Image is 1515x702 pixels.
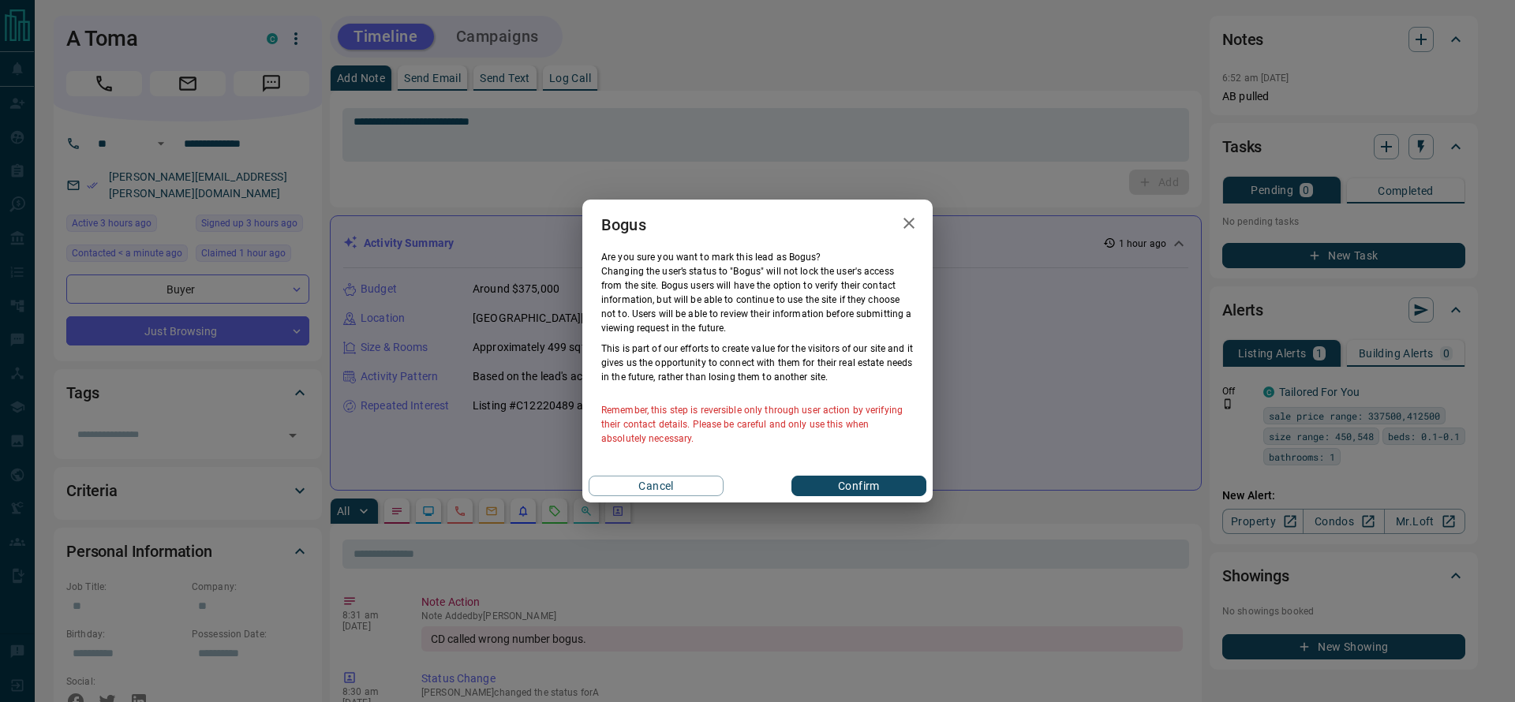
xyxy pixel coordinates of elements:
h2: Bogus [582,200,665,250]
p: Are you sure you want to mark this lead as Bogus ? [601,250,914,264]
button: Cancel [589,476,724,496]
p: This is part of our efforts to create value for the visitors of our site and it gives us the oppo... [601,342,914,384]
p: Remember, this step is reversible only through user action by verifying their contact details. Pl... [601,403,914,446]
p: Changing the user’s status to "Bogus" will not lock the user's access from the site. Bogus users ... [601,264,914,335]
button: Confirm [791,476,926,496]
